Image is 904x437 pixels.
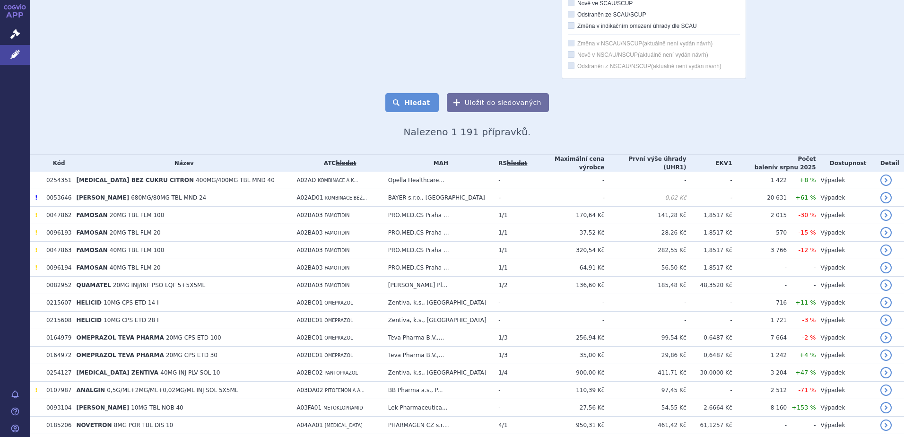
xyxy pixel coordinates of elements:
[42,382,71,399] td: 0107987
[42,312,71,329] td: 0215608
[604,207,686,224] td: 141,28 Kč
[880,315,892,326] a: detail
[498,352,507,358] span: 1/3
[383,347,494,364] td: Teva Pharma B.V.,...
[494,189,527,207] td: -
[604,155,686,172] th: První výše úhrady (UHR1)
[196,177,275,184] span: 400MG/400MG TBL MND 40
[324,300,353,306] span: OMEPRAZOL
[76,369,158,376] span: [MEDICAL_DATA] ZENTIVA
[110,229,161,236] span: 20MG TBL FLM 20
[383,207,494,224] td: PRO.MED.CS Praha ...
[774,164,816,171] span: v srpnu 2025
[296,352,322,358] span: A02BC01
[787,417,816,434] td: -
[604,347,686,364] td: 29,86 Kč
[880,192,892,203] a: detail
[383,259,494,277] td: PRO.MED.CS Praha ...
[42,364,71,382] td: 0254127
[527,259,604,277] td: 64,91 Kč
[107,387,238,393] span: 0,5G/ML+2MG/ML+0,02MG/ML INJ SOL 5X5ML
[732,224,787,242] td: 570
[732,312,787,329] td: 1 721
[42,277,71,294] td: 0082952
[527,242,604,259] td: 320,54 Kč
[76,422,112,428] span: NOVETRON
[687,207,732,224] td: 1,8517 Kč
[296,247,322,253] span: A02BA03
[568,62,740,70] label: Odstraněn z NSCAU/NSCUP
[880,175,892,186] a: detail
[498,247,507,253] span: 1/1
[795,194,816,201] span: +61 %
[732,242,787,259] td: 3 766
[296,334,322,341] span: A02BC01
[447,93,549,112] button: Uložit do sledovaných
[383,312,494,329] td: Zentiva, k.s., [GEOGRAPHIC_DATA]
[816,242,876,259] td: Výpadek
[527,399,604,417] td: 27,56 Kč
[42,242,71,259] td: 0047863
[110,247,164,253] span: 40MG TBL FLM 100
[498,334,507,341] span: 1/3
[798,211,816,218] span: -30 %
[76,299,102,306] span: HELICID
[687,155,732,172] th: EKV1
[527,172,604,189] td: -
[802,334,816,341] span: -2 %
[880,262,892,273] a: detail
[42,155,71,172] th: Kód
[527,329,604,347] td: 256,94 Kč
[42,189,71,207] td: 0053646
[732,155,816,172] th: Počet balení
[383,329,494,347] td: Teva Pharma B.V.,...
[160,369,220,376] span: 40MG INJ PLV SOL 10
[568,22,740,30] label: Změna v indikačním omezení úhrady dle SCAU
[494,294,527,312] td: -
[787,277,816,294] td: -
[131,404,183,411] span: 10MG TBL NOB 40
[498,282,507,288] span: 1/2
[527,382,604,399] td: 110,39 Kč
[113,282,205,288] span: 20MG INJ/INF PSO LQF 5+5X5ML
[687,259,732,277] td: 1,8517 Kč
[296,422,323,428] span: A04AA01
[35,212,37,218] span: Tento přípravek má DNC/DoÚ.
[732,294,787,312] td: 716
[296,299,322,306] span: A02BC01
[604,224,686,242] td: 28,26 Kč
[732,364,787,382] td: 3 204
[880,350,892,361] a: detail
[296,194,323,201] span: A02AD01
[604,364,686,382] td: 411,71 Kč
[732,329,787,347] td: 7 664
[324,370,357,376] span: PANTOPRAZOL
[687,417,732,434] td: 61,1257 Kč
[383,399,494,417] td: Lek Pharmaceutica...
[798,386,816,393] span: -71 %
[527,347,604,364] td: 35,00 Kč
[604,189,686,207] td: 0,02 Kč
[383,189,494,207] td: BAYER s.r.o., [GEOGRAPHIC_DATA]
[494,172,527,189] td: -
[76,247,107,253] span: FAMOSAN
[324,230,349,236] span: FAMOTIDIN
[642,40,713,47] span: (aktuálně není vydán návrh)
[880,367,892,378] a: detail
[114,422,173,428] span: 8MG POR TBL DIS 10
[42,207,71,224] td: 0047862
[816,347,876,364] td: Výpadek
[324,335,353,341] span: OMEPRAZOL
[795,299,816,306] span: +11 %
[880,385,892,396] a: detail
[110,264,161,271] span: 40MG TBL FLM 20
[166,352,217,358] span: 20MG CPS ETD 30
[880,332,892,343] a: detail
[76,177,193,184] span: [MEDICAL_DATA] BEZ CUKRU CITRON
[336,160,356,166] del: hledat
[35,387,37,393] span: Tento přípravek má DNC/DoÚ.
[604,277,686,294] td: 185,48 Kč
[325,388,365,393] span: PITOFENON A A...
[110,212,164,218] span: 20MG TBL FLM 100
[35,247,37,253] span: Tento přípravek má DNC/DoÚ.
